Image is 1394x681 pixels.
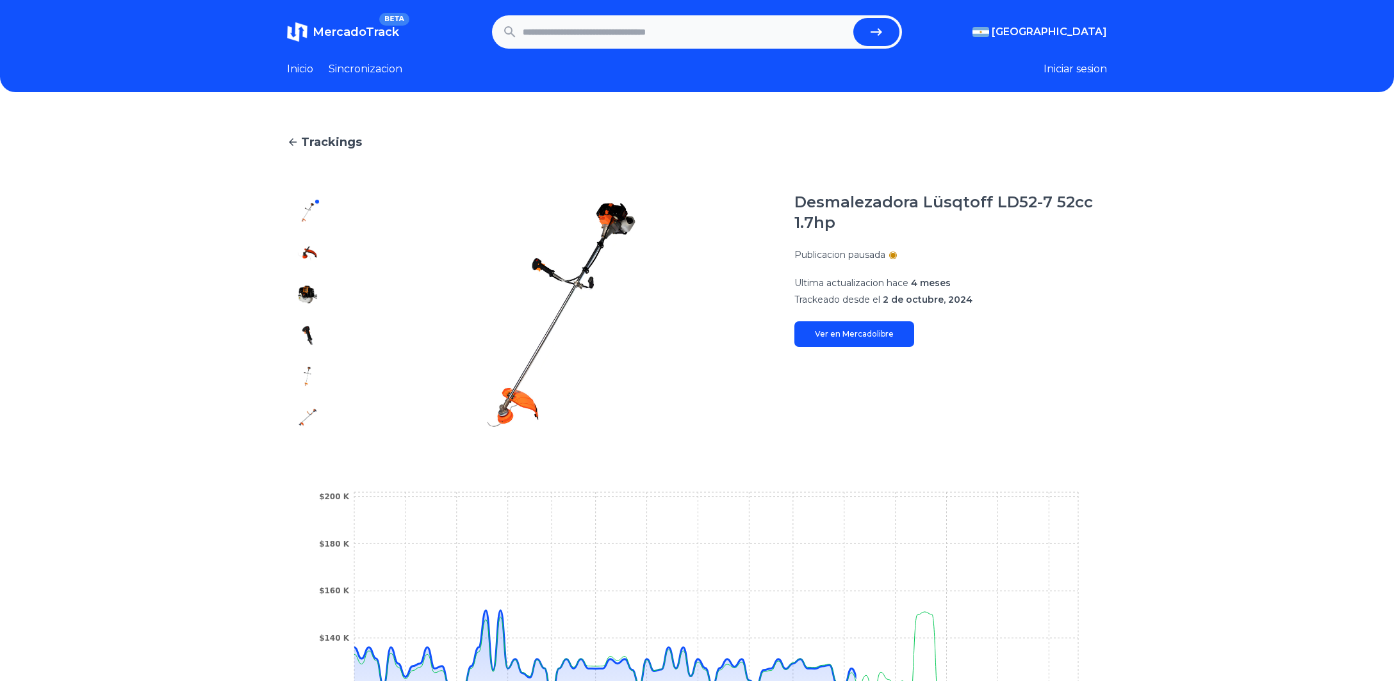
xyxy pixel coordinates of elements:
span: Trackeado desde el [794,294,880,305]
a: Trackings [287,133,1107,151]
span: Trackings [301,133,362,151]
button: [GEOGRAPHIC_DATA] [972,24,1107,40]
h1: Desmalezadora Lüsqtoff LD52-7 52cc 1.7hp [794,192,1107,233]
span: 2 de octubre, 2024 [883,294,972,305]
img: MercadoTrack [287,22,307,42]
img: Desmalezadora Lüsqtoff LD52-7 52cc 1.7hp [354,192,769,438]
img: Desmalezadora Lüsqtoff LD52-7 52cc 1.7hp [297,284,318,305]
button: Iniciar sesion [1044,61,1107,77]
img: Desmalezadora Lüsqtoff LD52-7 52cc 1.7hp [297,325,318,346]
a: MercadoTrackBETA [287,22,399,42]
p: Publicacion pausada [794,248,885,261]
img: Desmalezadora Lüsqtoff LD52-7 52cc 1.7hp [297,407,318,428]
img: Desmalezadora Lüsqtoff LD52-7 52cc 1.7hp [297,243,318,264]
span: [GEOGRAPHIC_DATA] [992,24,1107,40]
a: Ver en Mercadolibre [794,321,914,347]
span: 4 meses [911,277,951,289]
a: Inicio [287,61,313,77]
span: BETA [379,13,409,26]
span: MercadoTrack [313,25,399,39]
span: Ultima actualizacion hace [794,277,908,289]
img: Argentina [972,27,989,37]
tspan: $160 K [319,586,350,595]
tspan: $200 K [319,492,350,501]
img: Desmalezadora Lüsqtoff LD52-7 52cc 1.7hp [297,366,318,387]
tspan: $140 K [319,634,350,643]
a: Sincronizacion [329,61,402,77]
img: Desmalezadora Lüsqtoff LD52-7 52cc 1.7hp [297,202,318,223]
tspan: $180 K [319,540,350,549]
